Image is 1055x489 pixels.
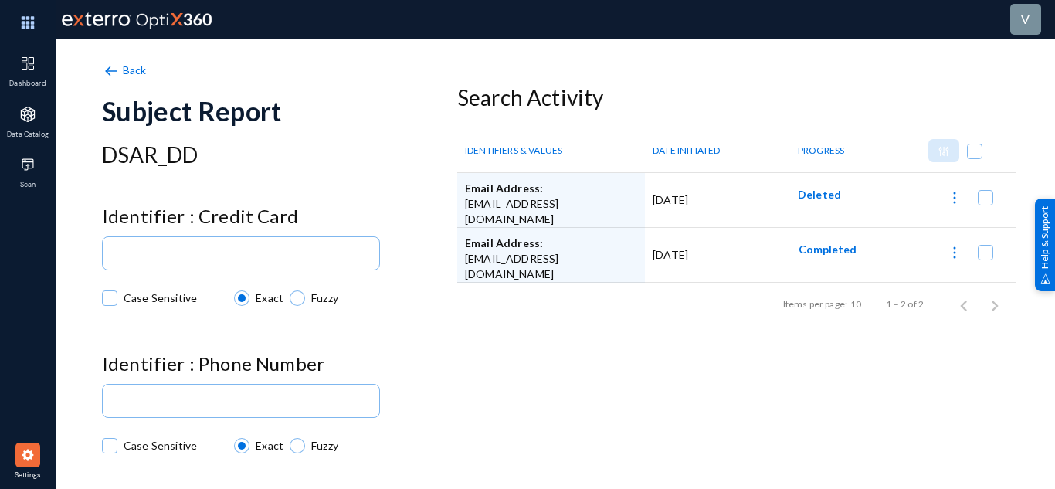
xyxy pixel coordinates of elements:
[799,243,857,256] span: Completed
[947,245,962,260] img: icon-more.svg
[3,470,53,481] span: Settings
[102,142,426,168] h3: DSAR_DD
[249,290,283,306] span: Exact
[645,228,779,283] td: [DATE]
[779,130,891,173] th: PROGRESS
[5,6,51,39] img: app launcher
[20,157,36,172] img: icon-workspace.svg
[948,289,979,320] button: Previous page
[124,287,197,310] span: Case Sensitive
[249,437,283,453] span: Exact
[457,85,1016,111] h3: Search Activity
[465,181,637,219] div: [EMAIL_ADDRESS][DOMAIN_NAME]
[102,95,426,127] div: Subject Report
[886,297,924,311] div: 1 – 2 of 2
[1021,10,1030,29] div: v
[20,56,36,71] img: icon-dashboard.svg
[465,182,543,195] span: Email Address:
[305,437,338,453] span: Fuzzy
[645,130,779,173] th: DATE INITIATED
[457,130,645,173] th: IDENTIFIERS & VALUES
[3,130,53,141] span: Data Catalog
[465,236,637,274] div: [EMAIL_ADDRESS][DOMAIN_NAME]
[3,180,53,191] span: Scan
[947,190,962,205] img: icon-more.svg
[20,447,36,463] img: icon-settings.svg
[1021,12,1030,26] span: v
[1035,198,1055,290] div: Help & Support
[305,290,338,306] span: Fuzzy
[1040,273,1050,284] img: help_support.svg
[102,63,119,80] img: back-arrow.svg
[123,63,147,76] span: Back
[102,353,426,375] h4: Identifier : Phone Number
[465,236,543,250] span: Email Address:
[850,297,861,311] div: 10
[20,107,36,122] img: icon-applications.svg
[102,63,151,76] a: Back
[979,289,1010,320] button: Next page
[645,173,779,228] td: [DATE]
[124,434,197,457] span: Case Sensitive
[783,297,847,311] div: Items per page:
[59,4,214,35] img: Exterro OptiX360
[102,205,426,228] h4: Identifier : Credit Card
[3,79,53,90] span: Dashboard
[786,236,869,263] button: Completed
[786,181,884,219] div: Deleted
